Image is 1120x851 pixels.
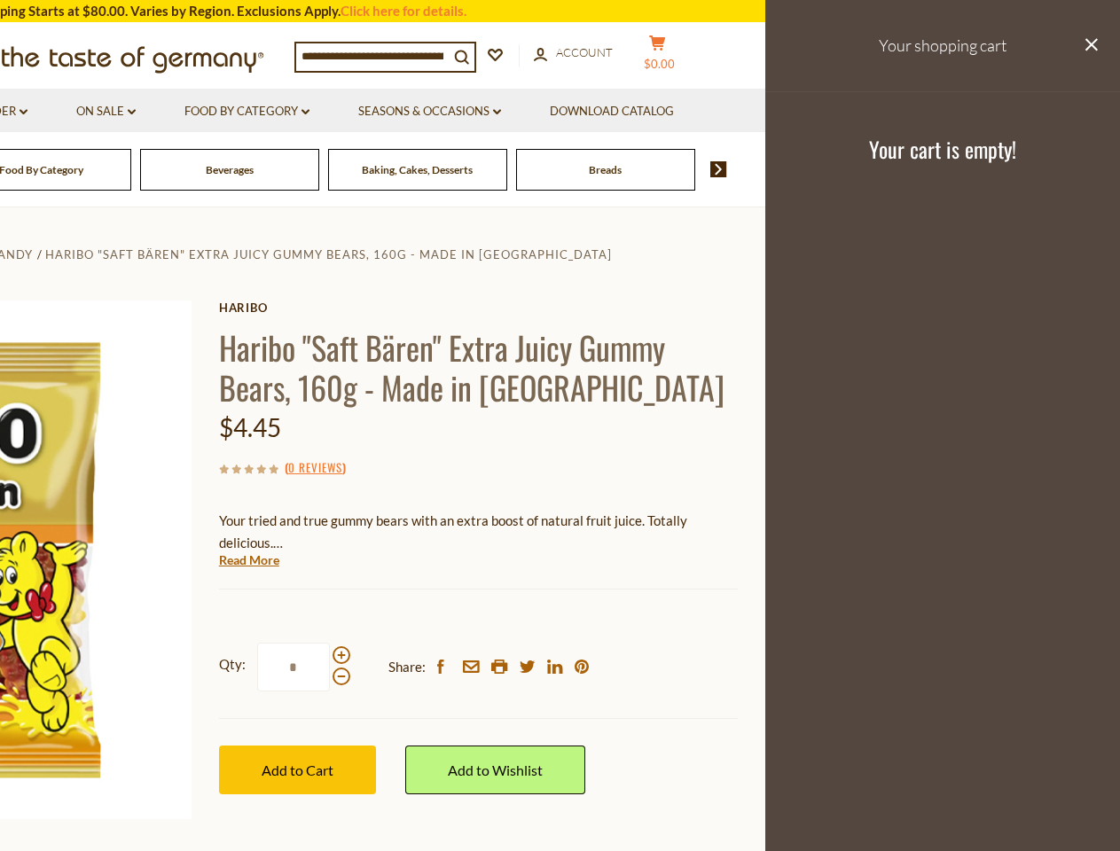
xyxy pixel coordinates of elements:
[644,57,675,71] span: $0.00
[206,163,254,176] a: Beverages
[262,761,333,778] span: Add to Cart
[45,247,612,262] a: Haribo "Saft Bären" Extra Juicy Gummy Bears, 160g - Made in [GEOGRAPHIC_DATA]
[405,746,585,794] a: Add to Wishlist
[288,458,342,478] a: 0 Reviews
[219,510,738,554] p: Your tried and true gummy bears with an extra boost of natural fruit juice. Totally delicious.
[184,102,309,121] a: Food By Category
[219,746,376,794] button: Add to Cart
[787,136,1098,162] h3: Your cart is empty!
[710,161,727,177] img: next arrow
[285,458,346,476] span: ( )
[550,102,674,121] a: Download Catalog
[257,643,330,691] input: Qty:
[341,3,466,19] a: Click here for details.
[534,43,613,63] a: Account
[388,656,426,678] span: Share:
[219,327,738,407] h1: Haribo "Saft Bären" Extra Juicy Gummy Bears, 160g - Made in [GEOGRAPHIC_DATA]
[358,102,501,121] a: Seasons & Occasions
[589,163,622,176] a: Breads
[219,653,246,675] strong: Qty:
[219,301,738,315] a: Haribo
[219,551,279,569] a: Read More
[219,412,281,442] span: $4.45
[362,163,473,176] a: Baking, Cakes, Desserts
[631,35,685,79] button: $0.00
[556,45,613,59] span: Account
[76,102,136,121] a: On Sale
